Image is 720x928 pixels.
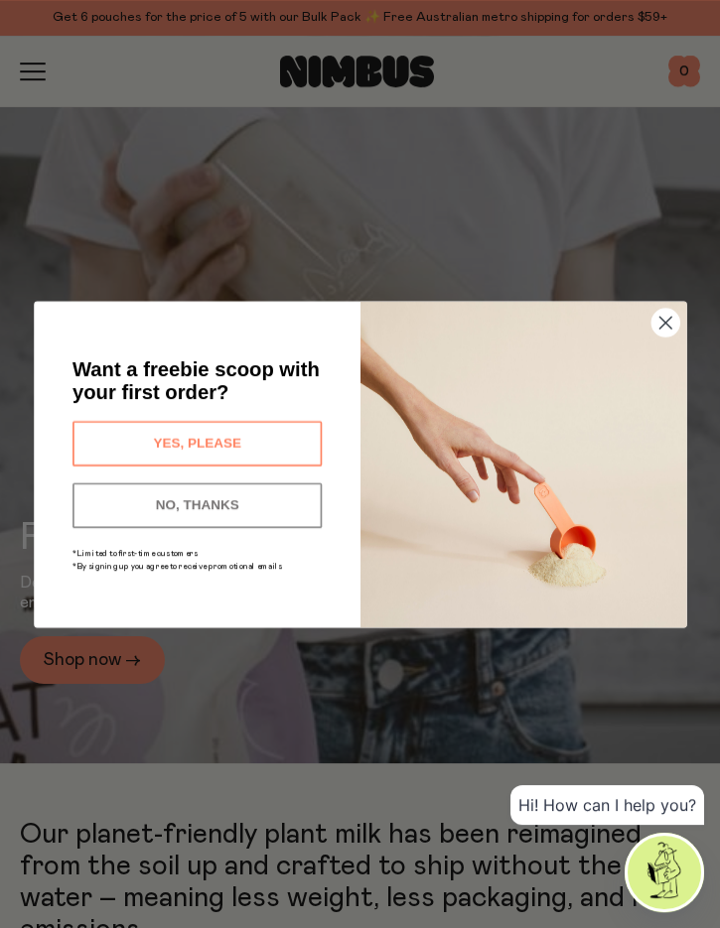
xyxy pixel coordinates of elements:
button: YES, PLEASE [72,421,322,466]
button: NO, THANKS [72,482,322,528]
div: Hi! How can I help you? [510,785,704,825]
img: agent [628,836,701,909]
span: *By signing up you agree to receive promotional emails [72,562,282,570]
span: *Limited to first-time customers [72,549,198,557]
img: c0d45117-8e62-4a02-9742-374a5db49d45.jpeg [360,301,687,627]
span: Want a freebie scoop with your first order? [72,357,320,403]
button: Close dialog [650,308,680,337]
